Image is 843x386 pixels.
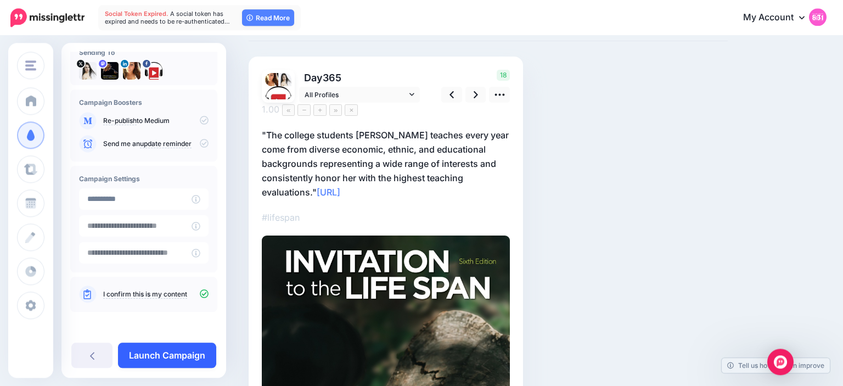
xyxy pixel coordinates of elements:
[262,128,510,199] p: "The college students [PERSON_NAME] teaches every year come from diverse economic, ethnic, and ed...
[79,98,209,107] h4: Campaign Boosters
[79,62,97,80] img: tSvj_Osu-58146.jpg
[79,48,209,57] h4: Sending To
[732,4,827,31] a: My Account
[305,89,407,100] span: All Profiles
[323,72,341,83] span: 365
[105,10,230,25] span: A social token has expired and needs to be re-authenticated…
[278,73,291,86] img: tSvj_Osu-58146.jpg
[265,73,278,86] img: 1537218439639-55706.png
[299,70,421,86] p: Day
[145,62,162,80] img: 307443043_482319977280263_5046162966333289374_n-bsa149661.png
[103,116,137,125] a: Re-publish
[317,187,340,198] a: [URL]
[103,116,209,126] p: to Medium
[299,87,420,103] a: All Profiles
[140,139,192,148] a: update reminder
[103,290,187,299] a: I confirm this is my content
[767,349,794,375] div: Open Intercom Messenger
[103,139,209,149] p: Send me an
[101,62,119,80] img: 802740b3fb02512f-84599.jpg
[79,175,209,183] h4: Campaign Settings
[497,70,510,81] span: 18
[722,358,830,373] a: Tell us how we can improve
[25,60,36,70] img: menu.png
[10,8,85,27] img: Missinglettr
[242,9,294,26] a: Read More
[265,86,291,113] img: 307443043_482319977280263_5046162966333289374_n-bsa149661.png
[105,10,168,18] span: Social Token Expired.
[262,210,510,225] p: #lifespan
[123,62,140,80] img: 1537218439639-55706.png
